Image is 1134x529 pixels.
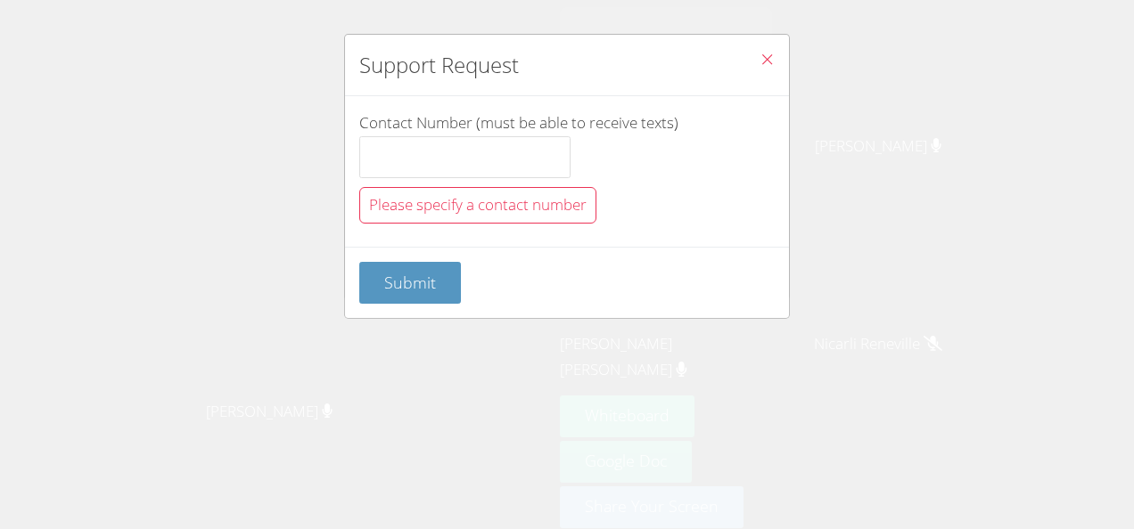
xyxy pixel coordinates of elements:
[384,272,436,293] span: Submit
[359,49,519,81] h2: Support Request
[359,136,571,179] input: Contact Number (must be able to receive texts)
[369,194,587,215] span: Please specify a contact number
[359,112,775,178] label: Contact Number (must be able to receive texts)
[359,262,461,304] button: Submit
[745,35,789,89] button: Close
